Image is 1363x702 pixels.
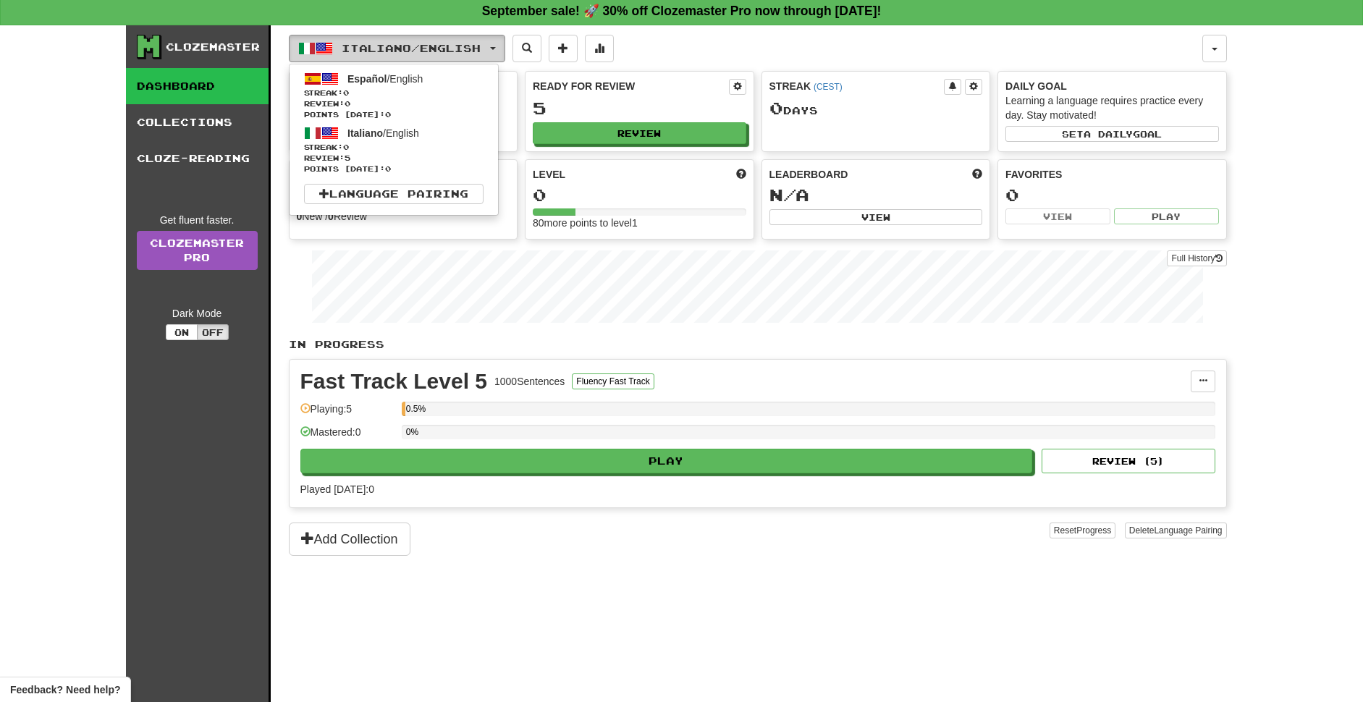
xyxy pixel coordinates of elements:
[769,185,809,205] span: N/A
[549,35,578,62] button: Add sentence to collection
[1084,129,1133,139] span: a daily
[166,324,198,340] button: On
[197,324,229,340] button: Off
[1076,525,1111,536] span: Progress
[300,483,374,495] span: Played [DATE]: 0
[137,213,258,227] div: Get fluent faster.
[533,99,746,117] div: 5
[10,682,120,697] span: Open feedback widget
[512,35,541,62] button: Search sentences
[1050,523,1115,538] button: ResetProgress
[126,140,269,177] a: Cloze-Reading
[289,523,410,556] button: Add Collection
[347,127,419,139] span: / English
[300,371,488,392] div: Fast Track Level 5
[304,88,484,98] span: Streak:
[343,88,349,97] span: 0
[304,153,484,164] span: Review: 5
[347,127,383,139] span: Italiano
[1005,208,1110,224] button: View
[304,109,484,120] span: Points [DATE]: 0
[769,209,983,225] button: View
[126,68,269,104] a: Dashboard
[126,104,269,140] a: Collections
[736,167,746,182] span: Score more points to level up
[1005,126,1219,142] button: Seta dailygoal
[304,142,484,153] span: Streak:
[300,449,1033,473] button: Play
[533,167,565,182] span: Level
[1114,208,1219,224] button: Play
[1005,186,1219,204] div: 0
[1125,523,1227,538] button: DeleteLanguage Pairing
[304,164,484,174] span: Points [DATE]: 0
[533,216,746,230] div: 80 more points to level 1
[533,122,746,144] button: Review
[769,167,848,182] span: Leaderboard
[297,211,303,222] strong: 0
[1167,250,1226,266] button: Full History
[769,99,983,118] div: Day s
[289,337,1227,352] p: In Progress
[533,79,729,93] div: Ready for Review
[769,98,783,118] span: 0
[1005,79,1219,93] div: Daily Goal
[297,209,510,224] div: New / Review
[1005,93,1219,122] div: Learning a language requires practice every day. Stay motivated!
[300,402,394,426] div: Playing: 5
[769,79,945,93] div: Streak
[972,167,982,182] span: This week in points, UTC
[342,42,481,54] span: Italiano / English
[572,373,654,389] button: Fluency Fast Track
[347,73,423,85] span: / English
[289,35,505,62] button: Italiano/English
[482,4,882,18] strong: September sale! 🚀 30% off Clozemaster Pro now through [DATE]!
[1005,167,1219,182] div: Favorites
[328,211,334,222] strong: 0
[533,186,746,204] div: 0
[166,40,260,54] div: Clozemaster
[137,231,258,270] a: ClozemasterPro
[347,73,387,85] span: Español
[1154,525,1222,536] span: Language Pairing
[814,82,843,92] a: (CEST)
[304,98,484,109] span: Review: 0
[137,306,258,321] div: Dark Mode
[290,122,498,177] a: Italiano/EnglishStreak:0 Review:5Points [DATE]:0
[300,425,394,449] div: Mastered: 0
[343,143,349,151] span: 0
[494,374,565,389] div: 1000 Sentences
[290,68,498,122] a: Español/EnglishStreak:0 Review:0Points [DATE]:0
[1042,449,1215,473] button: Review (5)
[585,35,614,62] button: More stats
[304,184,484,204] a: Language Pairing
